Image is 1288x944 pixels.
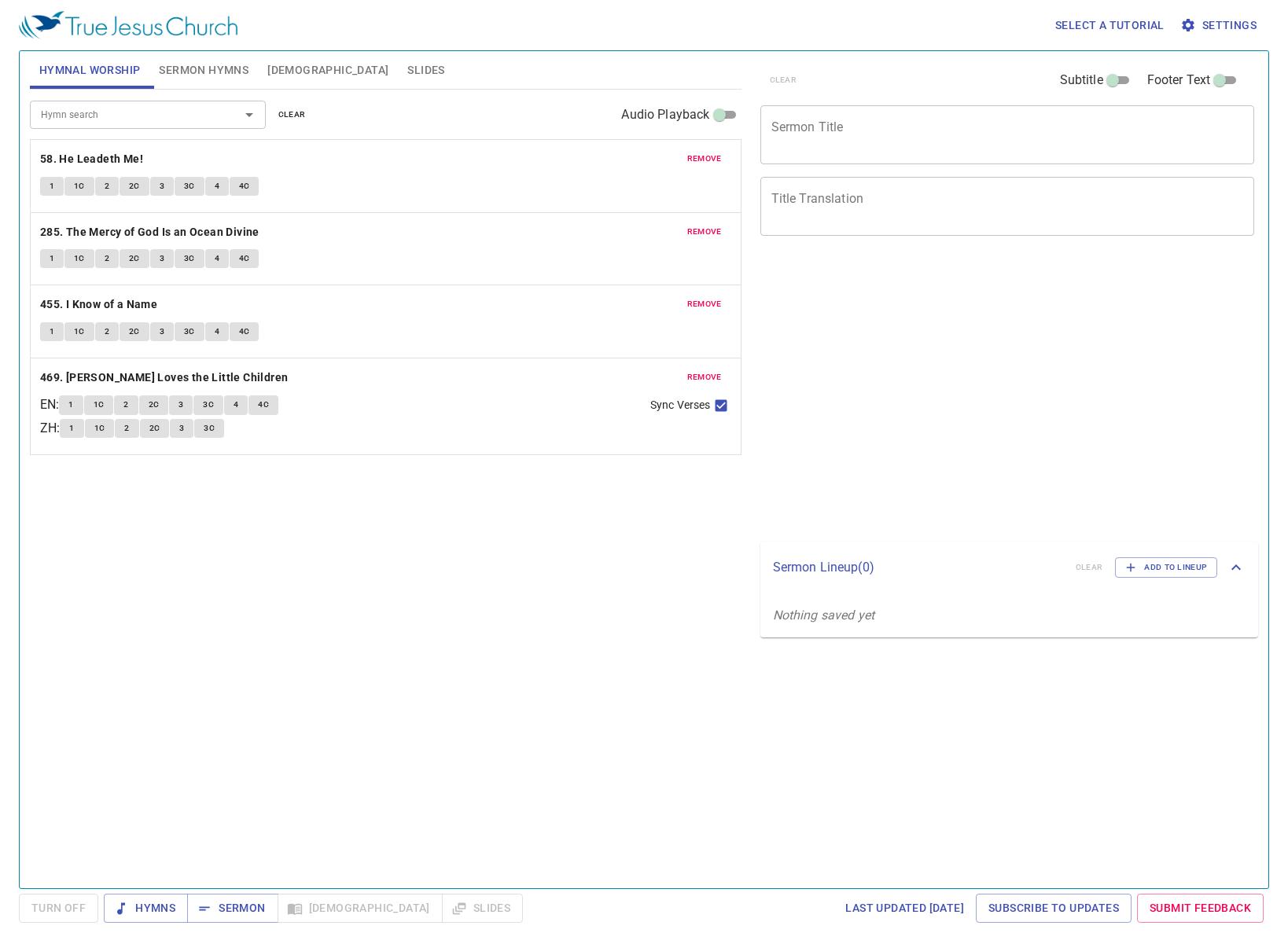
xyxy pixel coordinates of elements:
[184,325,195,339] span: 3C
[621,105,709,124] span: Audio Playback
[120,249,149,268] button: 2C
[773,558,1063,577] p: Sermon Lineup ( 0 )
[687,152,722,166] span: remove
[1125,560,1207,575] span: Add to Lineup
[129,325,140,339] span: 2C
[94,398,105,412] span: 1C
[230,249,259,268] button: 4C
[650,397,710,413] span: Sync Verses
[40,295,160,314] button: 455. I Know of a Name
[239,179,250,193] span: 4C
[69,421,74,435] span: 1
[120,322,149,341] button: 2C
[248,395,278,414] button: 4C
[215,179,219,193] span: 4
[1055,16,1165,35] span: Select a tutorial
[205,249,229,268] button: 4
[40,322,64,341] button: 1
[95,177,119,196] button: 2
[175,249,204,268] button: 3C
[40,395,59,414] p: EN :
[59,395,83,414] button: 1
[407,61,444,80] span: Slides
[178,398,183,412] span: 3
[74,325,85,339] span: 1C
[238,104,260,126] button: Open
[40,368,289,388] b: 469. [PERSON_NAME] Loves the Little Children
[160,252,164,266] span: 3
[160,179,164,193] span: 3
[175,177,204,196] button: 3C
[678,149,731,168] button: remove
[74,252,85,266] span: 1C
[160,325,164,339] span: 3
[115,419,138,438] button: 2
[1177,11,1263,40] button: Settings
[760,542,1259,593] div: Sermon Lineup(0)clearAdd to Lineup
[95,249,119,268] button: 2
[839,894,970,923] a: Last updated [DATE]
[159,61,248,80] span: Sermon Hymns
[239,252,250,266] span: 4C
[104,894,188,923] button: Hymns
[678,222,731,241] button: remove
[187,894,278,923] button: Sermon
[150,177,174,196] button: 3
[40,222,259,242] b: 285. The Mercy of God Is an Ocean Divine
[150,322,174,341] button: 3
[193,395,223,414] button: 3C
[114,395,138,414] button: 2
[773,608,875,623] i: Nothing saved yet
[203,398,214,412] span: 3C
[230,322,259,341] button: 4C
[94,421,105,435] span: 1C
[258,398,269,412] span: 4C
[169,395,193,414] button: 3
[205,177,229,196] button: 4
[170,419,193,438] button: 3
[64,249,94,268] button: 1C
[120,177,149,196] button: 2C
[845,898,964,918] span: Last updated [DATE]
[129,179,140,193] span: 2C
[105,325,109,339] span: 2
[64,322,94,341] button: 1C
[84,395,114,414] button: 1C
[39,61,141,80] span: Hymnal Worship
[1060,71,1103,90] span: Subtitle
[194,419,224,438] button: 3C
[175,322,204,341] button: 3C
[149,421,160,435] span: 2C
[1049,11,1171,40] button: Select a tutorial
[754,252,1157,535] iframe: from-child
[1183,16,1257,35] span: Settings
[150,249,174,268] button: 3
[988,898,1119,918] span: Subscribe to Updates
[116,898,175,918] span: Hymns
[50,252,54,266] span: 1
[1150,898,1251,918] span: Submit Feedback
[40,222,262,242] button: 285. The Mercy of God Is an Ocean Divine
[123,398,128,412] span: 2
[60,419,83,438] button: 1
[204,421,215,435] span: 3C
[278,108,306,122] span: clear
[1137,894,1264,923] a: Submit Feedback
[200,898,265,918] span: Sermon
[140,419,170,438] button: 2C
[50,325,54,339] span: 1
[678,295,731,314] button: remove
[687,297,722,311] span: remove
[205,322,229,341] button: 4
[267,61,388,80] span: [DEMOGRAPHIC_DATA]
[215,325,219,339] span: 4
[40,295,157,314] b: 455. I Know of a Name
[149,398,160,412] span: 2C
[105,252,109,266] span: 2
[230,177,259,196] button: 4C
[68,398,73,412] span: 1
[40,368,291,388] button: 469. [PERSON_NAME] Loves the Little Children
[40,249,64,268] button: 1
[1147,71,1211,90] span: Footer Text
[976,894,1132,923] a: Subscribe to Updates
